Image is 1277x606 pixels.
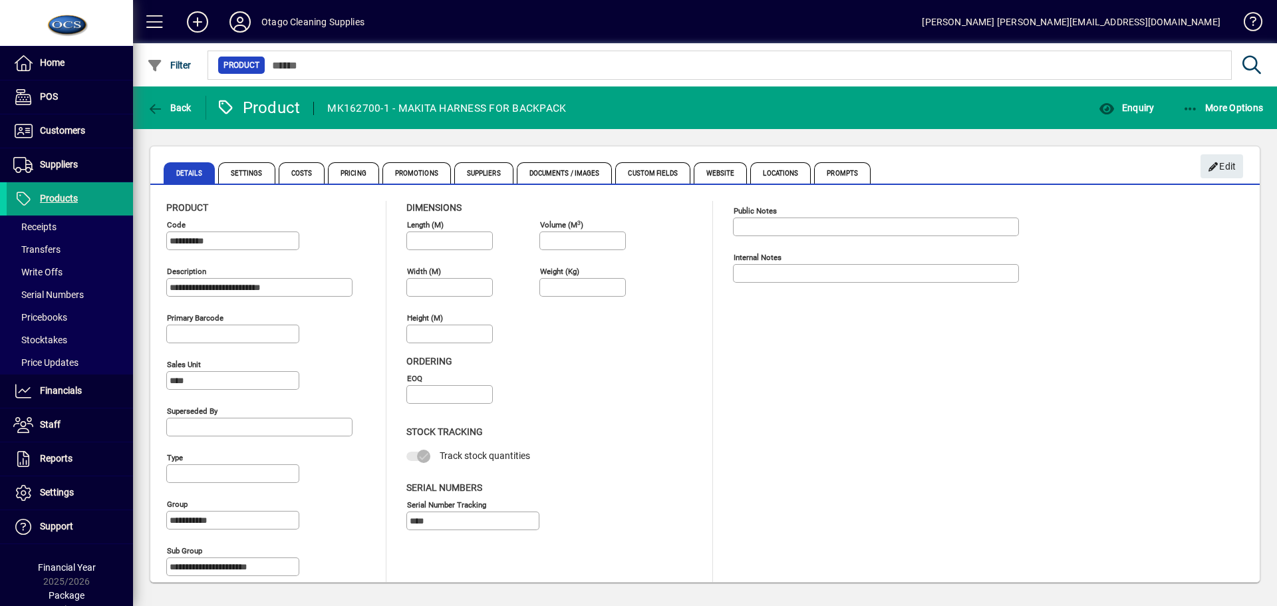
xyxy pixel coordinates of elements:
span: Financials [40,385,82,396]
a: POS [7,80,133,114]
span: Locations [750,162,811,184]
span: Write Offs [13,267,63,277]
a: Settings [7,476,133,510]
span: Product [223,59,259,72]
span: Dimensions [406,202,462,213]
span: Details [164,162,215,184]
span: Product [166,202,208,213]
mat-label: EOQ [407,374,422,383]
div: MK162700-1 - MAKITA HARNESS FOR BACKPACK [327,98,566,119]
span: Ordering [406,356,452,367]
a: Reports [7,442,133,476]
span: POS [40,91,58,102]
mat-label: Length (m) [407,220,444,229]
span: Financial Year [38,562,96,573]
button: Profile [219,10,261,34]
div: [PERSON_NAME] [PERSON_NAME][EMAIL_ADDRESS][DOMAIN_NAME] [922,11,1220,33]
span: Transfers [13,244,61,255]
a: Financials [7,375,133,408]
mat-label: Description [167,267,206,276]
a: Support [7,510,133,543]
span: Customers [40,125,85,136]
app-page-header-button: Back [133,96,206,120]
span: Website [694,162,748,184]
span: Pricebooks [13,312,67,323]
a: Stocktakes [7,329,133,351]
span: Products [40,193,78,204]
span: Costs [279,162,325,184]
a: Receipts [7,216,133,238]
button: More Options [1179,96,1267,120]
span: Prompts [814,162,871,184]
mat-label: Serial Number tracking [407,500,486,509]
span: Filter [147,60,192,71]
span: Reports [40,453,72,464]
span: Stocktakes [13,335,67,345]
span: Back [147,102,192,113]
button: Filter [144,53,195,77]
mat-label: Width (m) [407,267,441,276]
span: Serial Numbers [13,289,84,300]
sup: 3 [577,219,581,226]
span: Suppliers [454,162,513,184]
button: Add [176,10,219,34]
span: Pricing [328,162,379,184]
span: Settings [218,162,275,184]
span: Staff [40,419,61,430]
mat-label: Internal Notes [734,253,781,262]
a: Suppliers [7,148,133,182]
mat-label: Sales unit [167,360,201,369]
span: Package [49,590,84,601]
span: Documents / Images [517,162,613,184]
mat-label: Sub group [167,546,202,555]
a: Home [7,47,133,80]
span: Promotions [382,162,451,184]
span: Stock Tracking [406,426,483,437]
mat-label: Code [167,220,186,229]
mat-label: Weight (Kg) [540,267,579,276]
a: Customers [7,114,133,148]
a: Write Offs [7,261,133,283]
a: Pricebooks [7,306,133,329]
a: Staff [7,408,133,442]
mat-label: Volume (m ) [540,220,583,229]
span: Receipts [13,222,57,232]
span: Serial Numbers [406,482,482,493]
button: Enquiry [1095,96,1157,120]
mat-label: Public Notes [734,206,777,216]
span: Settings [40,487,74,498]
mat-label: Type [167,453,183,462]
a: Transfers [7,238,133,261]
span: Track stock quantities [440,450,530,461]
mat-label: Height (m) [407,313,443,323]
span: Enquiry [1099,102,1154,113]
span: Home [40,57,65,68]
div: Product [216,97,301,118]
a: Serial Numbers [7,283,133,306]
mat-label: Primary barcode [167,313,223,323]
mat-label: Superseded by [167,406,217,416]
span: Edit [1208,156,1236,178]
span: Support [40,521,73,531]
a: Price Updates [7,351,133,374]
a: Knowledge Base [1234,3,1260,46]
span: Suppliers [40,159,78,170]
mat-label: Group [167,500,188,509]
div: Otago Cleaning Supplies [261,11,364,33]
span: More Options [1183,102,1264,113]
button: Back [144,96,195,120]
button: Edit [1201,154,1243,178]
span: Price Updates [13,357,78,368]
span: Custom Fields [615,162,690,184]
